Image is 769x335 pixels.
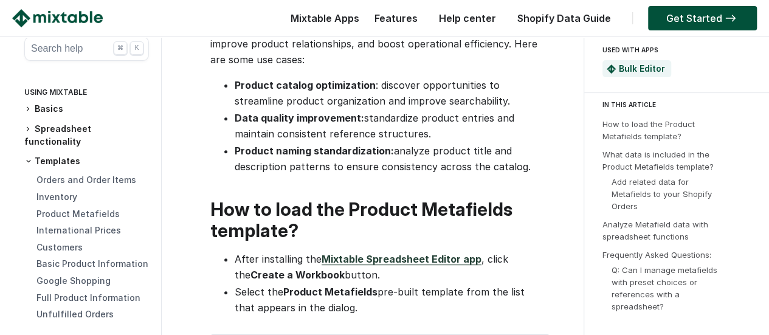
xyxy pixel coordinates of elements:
[322,253,481,265] a: Mixtable Spreadsheet Editor app
[36,242,83,252] a: Customers
[12,9,103,27] img: Mixtable logo
[36,258,148,269] a: Basic Product Information
[210,199,547,241] h2: How to load the Product Metafields template?
[648,6,757,30] a: Get Started
[235,145,394,157] strong: Product naming standardization:
[24,123,149,148] h3: Spreadsheet functionality
[36,209,120,219] a: Product Metafields
[235,79,376,91] strong: Product catalog optimization
[619,63,665,74] a: Bulk Editor
[284,9,359,33] div: Mixtable Apps
[24,155,149,167] h3: Templates
[602,250,711,260] a: Frequently Asked Questions:
[433,12,502,24] a: Help center
[511,12,617,24] a: Shopify Data Guide
[36,275,111,286] a: Google Shopping
[235,251,547,283] li: After installing the , click the button.
[36,174,136,185] a: Orders and Order Items
[250,269,345,281] strong: Create a Workbook
[36,225,121,235] a: International Prices
[602,150,714,171] a: What data is included in the Product Metafields template?
[36,292,140,303] a: Full Product Information
[235,110,547,142] li: standardize product entries and maintain consistent reference structures.
[602,43,746,57] div: USED WITH APPS
[607,64,616,74] img: Mixtable Spreadsheet Bulk Editor App
[24,103,149,116] h3: Basics
[114,41,127,55] div: ⌘
[235,284,547,316] li: Select the pre-built template from the list that appears in the dialog.
[36,309,114,319] a: Unfulfilled Orders
[368,12,424,24] a: Features
[283,286,378,298] strong: Product Metafields
[130,41,143,55] div: K
[36,192,77,202] a: Inventory
[235,112,364,124] strong: Data quality improvement:
[602,119,695,141] a: How to load the Product Metafields template?
[602,219,708,241] a: Analyze Metafield data with spreadsheet functions
[235,77,547,109] li: : discover opportunities to streamline product organization and improve searchability.
[24,85,149,103] div: Using Mixtable
[602,99,758,110] div: IN THIS ARTICLE
[24,36,149,61] button: Search help ⌘ K
[612,265,717,311] a: Q: Can I manage metafields with preset choices or references with a spreadsheet?
[612,177,712,211] a: Add related data for Metafields to your Shopify Orders
[722,15,739,22] img: arrow-right.svg
[235,143,547,174] li: analyze product title and description patterns to ensure consistency across the catalog.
